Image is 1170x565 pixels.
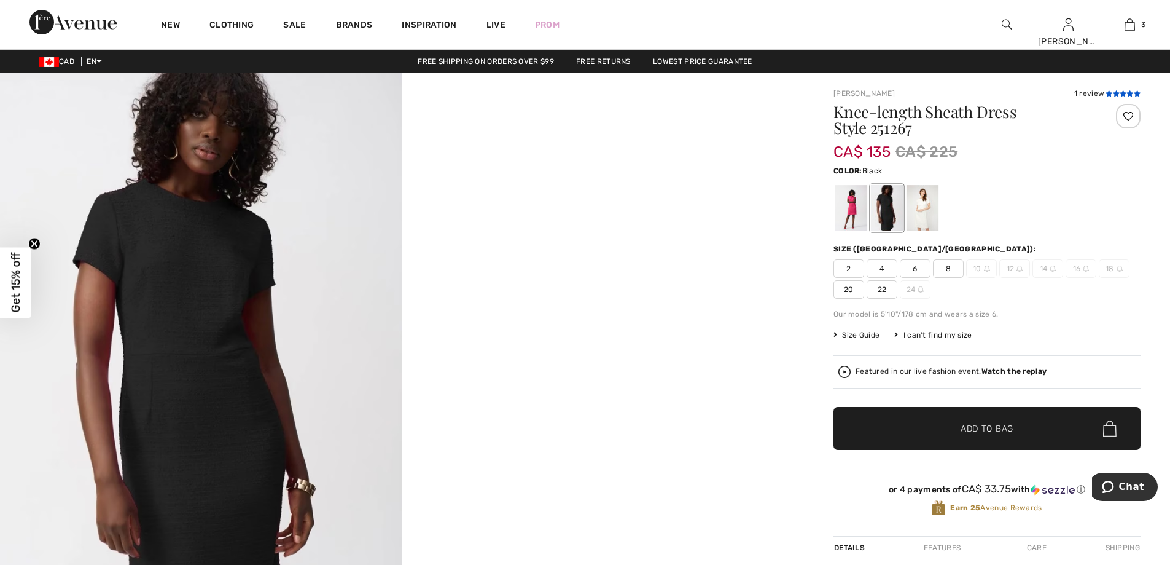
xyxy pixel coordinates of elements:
[833,243,1039,255] div: Size ([GEOGRAPHIC_DATA]/[GEOGRAPHIC_DATA]):
[833,131,891,160] span: CA$ 135
[1016,266,1023,272] img: ring-m.svg
[486,18,505,31] a: Live
[402,20,456,33] span: Inspiration
[833,167,862,175] span: Color:
[1063,17,1074,32] img: My Info
[28,237,41,250] button: Close teaser
[408,57,564,66] a: Free shipping on orders over $99
[9,253,23,313] span: Get 15% off
[999,259,1030,278] span: 12
[161,20,180,33] a: New
[1074,88,1141,99] div: 1 review
[835,185,867,231] div: Pink
[833,483,1141,500] div: or 4 payments ofCA$ 33.75withSezzle Click to learn more about Sezzle
[1099,259,1129,278] span: 18
[87,57,102,66] span: EN
[1038,35,1098,48] div: [PERSON_NAME]
[950,502,1042,513] span: Avenue Rewards
[984,266,990,272] img: ring-m.svg
[1050,266,1056,272] img: ring-m.svg
[833,537,868,559] div: Details
[1141,19,1145,30] span: 3
[932,500,945,516] img: Avenue Rewards
[1125,17,1135,32] img: My Bag
[39,57,59,67] img: Canadian Dollar
[918,286,924,293] img: ring-m.svg
[209,20,254,33] a: Clothing
[1032,259,1063,278] span: 14
[1099,17,1160,32] a: 3
[907,185,938,231] div: Off White
[838,366,851,378] img: Watch the replay
[566,57,641,66] a: Free Returns
[962,483,1012,495] span: CA$ 33.75
[833,330,879,341] span: Size Guide
[336,20,373,33] a: Brands
[643,57,762,66] a: Lowest Price Guarantee
[1102,537,1141,559] div: Shipping
[283,20,306,33] a: Sale
[833,104,1090,136] h1: Knee-length Sheath Dress Style 251267
[981,367,1047,376] strong: Watch the replay
[833,89,895,98] a: [PERSON_NAME]
[39,57,79,66] span: CAD
[966,259,997,278] span: 10
[913,537,971,559] div: Features
[1103,421,1117,437] img: Bag.svg
[961,422,1013,435] span: Add to Bag
[1016,537,1057,559] div: Care
[900,280,930,299] span: 24
[1002,17,1012,32] img: search the website
[933,259,964,278] span: 8
[535,18,560,31] a: Prom
[833,259,864,278] span: 2
[862,167,883,175] span: Black
[833,280,864,299] span: 20
[1066,259,1096,278] span: 16
[867,259,897,278] span: 4
[871,185,903,231] div: Black
[1117,266,1123,272] img: ring-m.svg
[1083,266,1089,272] img: ring-m.svg
[833,483,1141,496] div: or 4 payments of with
[1063,18,1074,30] a: Sign In
[856,368,1047,376] div: Featured in our live fashion event.
[895,141,957,163] span: CA$ 225
[29,10,117,34] img: 1ère Avenue
[402,73,805,274] video: Your browser does not support the video tag.
[1031,484,1075,496] img: Sezzle
[867,280,897,299] span: 22
[950,504,980,512] strong: Earn 25
[1092,473,1158,504] iframe: Opens a widget where you can chat to one of our agents
[833,309,1141,320] div: Our model is 5'10"/178 cm and wears a size 6.
[833,407,1141,450] button: Add to Bag
[894,330,972,341] div: I can't find my size
[900,259,930,278] span: 6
